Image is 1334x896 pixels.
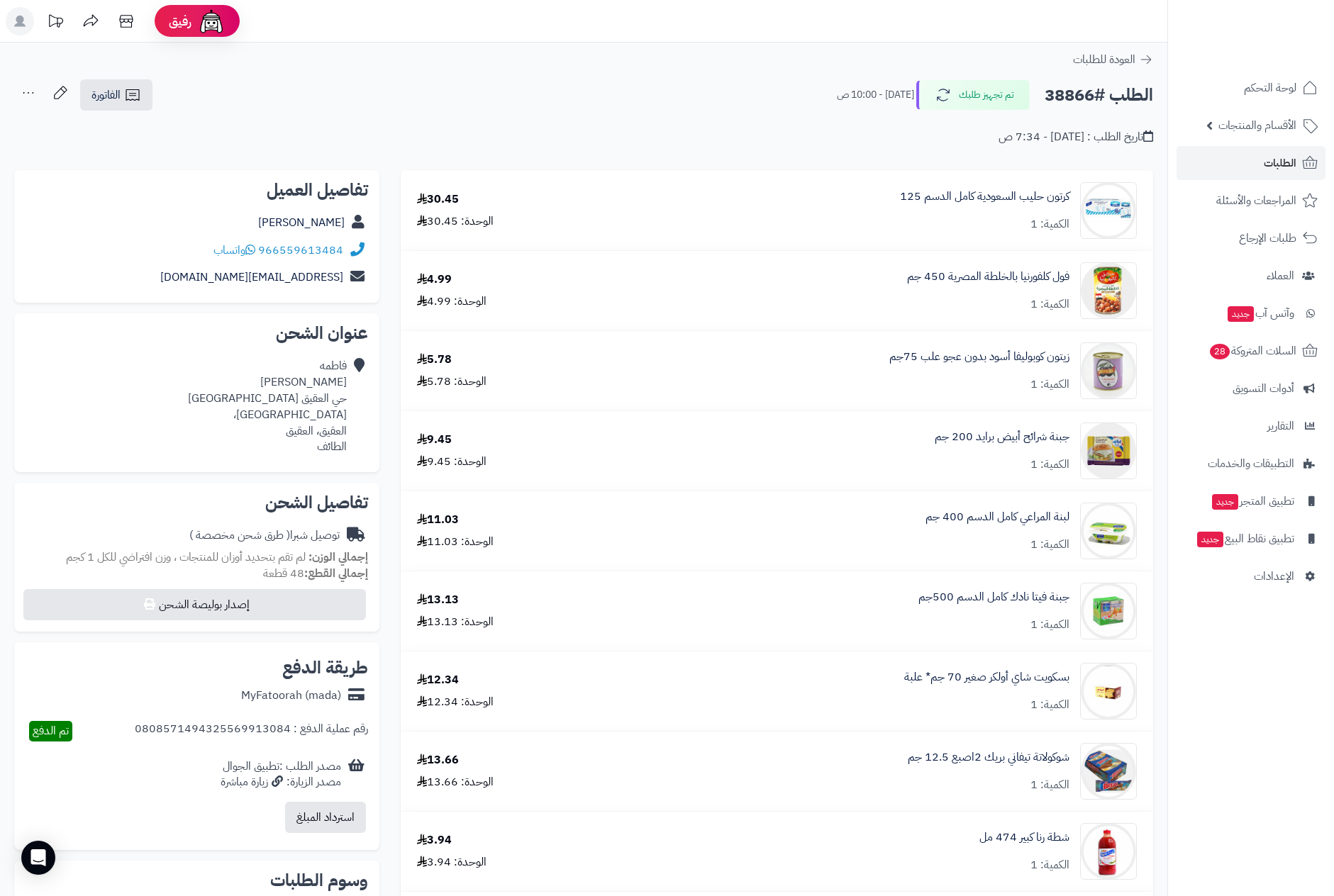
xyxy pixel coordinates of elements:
img: 1755524302-IMG_5021-90x90.jpeg [1081,583,1136,639]
div: 11.03 [417,512,459,528]
span: تطبيق نقاط البيع [1196,529,1294,549]
span: أدوات التسويق [1233,379,1294,398]
div: الوحدة: 13.13 [417,614,494,630]
h2: وسوم الطلبات [26,872,368,889]
div: الوحدة: 4.99 [417,293,487,310]
div: تاريخ الطلب : [DATE] - 7:34 ص [999,129,1153,145]
div: الكمية: 1 [1030,216,1069,233]
a: تطبيق نقاط البيعجديد [1177,522,1325,556]
span: العملاء [1267,266,1294,286]
a: السلات المتروكة28 [1177,334,1325,368]
span: 28 [1210,344,1230,359]
div: الوحدة: 12.34 [417,694,494,710]
span: الأقسام والمنتجات [1218,116,1296,135]
span: ( طرق شحن مخصصة ) [189,527,290,544]
span: الإعدادات [1254,566,1294,586]
h2: طريقة الدفع [282,659,368,676]
span: تطبيق المتجر [1211,491,1294,511]
span: جديد [1228,306,1254,322]
div: الوحدة: 30.45 [417,213,494,230]
div: الكمية: 1 [1030,857,1069,873]
div: مصدر الطلب :تطبيق الجوال [221,758,341,791]
a: فول كلفورنيا بالخلطة المصرية 450 جم [907,269,1069,285]
img: 4360c4173234f4df69ece137d125613da13a-90x90.jpg [1081,342,1136,399]
img: 1665230291-9ieox0Ij83wprVND8Iac9eQJepQTMO5BMw9ZDH8x-90x90.jpg [1081,503,1136,559]
h2: الطلب #38866 [1045,81,1153,110]
a: [EMAIL_ADDRESS][DOMAIN_NAME] [160,269,343,286]
a: زيتون كوبوليفا أسود بدون عجو علب 75جم [889,349,1069,365]
span: التطبيقات والخدمات [1208,454,1294,474]
div: 5.78 [417,352,452,368]
div: 12.34 [417,672,459,688]
span: جديد [1197,532,1223,547]
span: تم الدفع [33,722,69,739]
span: السلات المتروكة [1208,341,1296,361]
div: الكمية: 1 [1030,376,1069,393]
h2: تفاصيل الشحن [26,494,368,511]
a: واتساب [213,242,255,259]
span: الطلبات [1264,153,1296,173]
a: المراجعات والأسئلة [1177,184,1325,218]
span: الفاتورة [91,86,121,103]
span: رفيق [169,13,191,30]
div: الكمية: 1 [1030,457,1069,473]
div: فاطمه [PERSON_NAME] حي العقيق [GEOGRAPHIC_DATA] [GEOGRAPHIC_DATA]، العقيق، العقيق الطائف [188,358,347,455]
div: 30.45 [417,191,459,208]
button: إصدار بوليصة الشحن [23,589,366,620]
div: الوحدة: 11.03 [417,534,494,550]
a: وآتس آبجديد [1177,296,1325,330]
a: 966559613484 [258,242,343,259]
img: 1664705412-%D8%AA%D9%86%D8%B2%D9%8A%D9%84%20(73)-90x90.jpg [1081,823,1136,880]
div: 13.66 [417,752,459,768]
h2: عنوان الشحن [26,325,368,342]
a: لبنة المراعي كامل الدسم 400 جم [926,509,1069,525]
a: تطبيق المتجرجديد [1177,484,1325,518]
button: تم تجهيز طلبك [916,80,1030,110]
div: توصيل شبرا [189,527,340,544]
div: الكمية: 1 [1030,296,1069,313]
span: جديد [1212,494,1238,510]
img: 1674485296-101267_1-20201031-201655-90x90.png [1081,262,1136,319]
a: التقارير [1177,409,1325,443]
div: الوحدة: 13.66 [417,774,494,790]
a: العملاء [1177,259,1325,293]
a: [PERSON_NAME] [258,214,345,231]
div: 9.45 [417,432,452,448]
a: طلبات الإرجاع [1177,221,1325,255]
a: بسكويت شاي أولكر صغير 70 جم* علبة [904,669,1069,685]
div: 4.99 [417,271,452,288]
div: الوحدة: 3.94 [417,854,487,870]
img: 1681166073-%D8%A7%D9%84%D8%AA%D9%82%D8%A7%D8%B7%20%D8%A7%D9%84%D9%88%D9%8A%D8%A8_11-4-2023_13155_... [1081,182,1136,239]
a: شطة رنا كبير 474 مل [979,829,1069,846]
div: رقم عملية الدفع : 0808571494325569913084 [135,721,368,741]
div: 3.94 [417,832,452,849]
a: لوحة التحكم [1177,71,1325,105]
div: الوحدة: 9.45 [417,454,487,470]
a: الطلبات [1177,146,1325,180]
small: [DATE] - 10:00 ص [837,88,914,102]
div: مصدر الزيارة: زيارة مباشرة [221,774,341,790]
span: المراجعات والأسئلة [1216,191,1296,211]
span: لوحة التحكم [1244,78,1296,98]
div: الكمية: 1 [1030,537,1069,553]
strong: إجمالي القطع: [304,565,368,582]
img: 1712577432-IMG_0225-90x90.jpeg [1081,663,1136,719]
img: ai-face.png [197,7,226,35]
a: جبنة فيتا نادك كامل الدسم 500جم [918,589,1069,605]
div: الوحدة: 5.78 [417,374,487,390]
a: كرتون حليب السعودية كامل الدسم 125 [900,189,1069,205]
button: استرداد المبلغ [285,802,366,833]
span: لم تقم بتحديد أوزان للمنتجات ، وزن افتراضي للكل 1 كجم [66,549,306,566]
span: طلبات الإرجاع [1239,228,1296,248]
strong: إجمالي الوزن: [309,549,368,566]
a: العودة للطلبات [1073,51,1153,68]
img: logo-2.png [1238,38,1321,67]
span: العودة للطلبات [1073,51,1135,68]
a: تحديثات المنصة [38,7,73,39]
div: Open Intercom Messenger [21,841,55,875]
span: التقارير [1267,416,1294,436]
a: الفاتورة [80,79,152,111]
a: جبنة شرائح أبيض برايد 200 جم [935,429,1069,445]
h2: تفاصيل العميل [26,181,368,198]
